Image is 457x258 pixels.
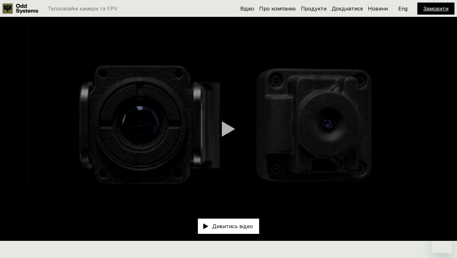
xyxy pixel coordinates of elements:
[332,5,363,12] a: Доєднатися
[240,5,254,12] a: Відео
[301,5,327,12] a: Продукти
[423,5,448,12] a: Замовити
[212,224,253,229] p: Дивитись відео
[368,5,388,12] a: Новини
[398,6,407,11] p: Eng
[259,5,296,12] a: Про компанію
[48,6,117,11] p: Тепловізійні камери та FPV
[432,233,452,253] iframe: Button to launch messaging window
